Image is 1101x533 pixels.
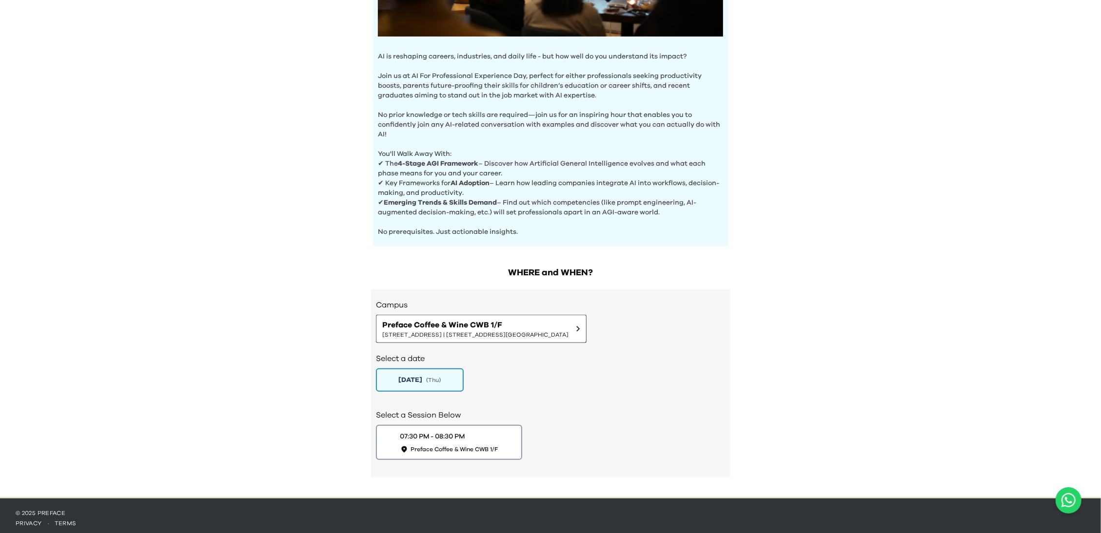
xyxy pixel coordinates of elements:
p: AI is reshaping careers, industries, and daily life - but how well do you understand its impact? [378,52,723,61]
p: ✔ The – Discover how Artificial General Intelligence evolves and what each phase means for you an... [378,159,723,178]
span: [STREET_ADDRESS] | [STREET_ADDRESS][GEOGRAPHIC_DATA] [382,331,569,339]
div: 07:30 PM - 08:30 PM [400,432,465,441]
a: privacy [16,520,42,526]
span: ( Thu ) [427,376,441,384]
p: You'll Walk Away With: [378,139,723,159]
p: ✔ Key Frameworks for – Learn how leading companies integrate AI into workflows, decision-making, ... [378,178,723,198]
p: Join us at AI For Professional Experience Day, perfect for either professionals seeking productiv... [378,61,723,100]
button: Preface Coffee & Wine CWB 1/F[STREET_ADDRESS] | [STREET_ADDRESS][GEOGRAPHIC_DATA] [376,315,587,343]
p: No prerequisites. Just actionable insights. [378,217,723,237]
button: [DATE](Thu) [376,368,464,392]
b: 4-Stage AGI Framework [398,160,478,167]
h2: Select a date [376,353,725,364]
h2: Select a Session Below [376,409,725,421]
p: No prior knowledge or tech skills are required—join us for an inspiring hour that enables you to ... [378,100,723,139]
button: Open WhatsApp chat [1056,487,1081,514]
span: · [42,520,55,526]
span: Preface Coffee & Wine CWB 1/F [382,319,569,331]
b: Emerging Trends & Skills Demand [384,199,497,206]
span: Preface Coffee & Wine CWB 1/F [411,445,498,453]
b: AI Adoption [451,180,490,187]
span: [DATE] [399,375,423,385]
p: © 2025 Preface [16,509,1085,517]
h2: WHERE and WHEN? [371,266,730,280]
h3: Campus [376,299,725,311]
a: terms [55,520,77,526]
button: 07:30 PM - 08:30 PMPreface Coffee & Wine CWB 1/F [376,425,522,460]
a: Chat with us on WhatsApp [1056,487,1081,514]
p: ✔ – Find out which competencies (like prompt engineering, AI-augmented decision-making, etc.) wil... [378,198,723,217]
